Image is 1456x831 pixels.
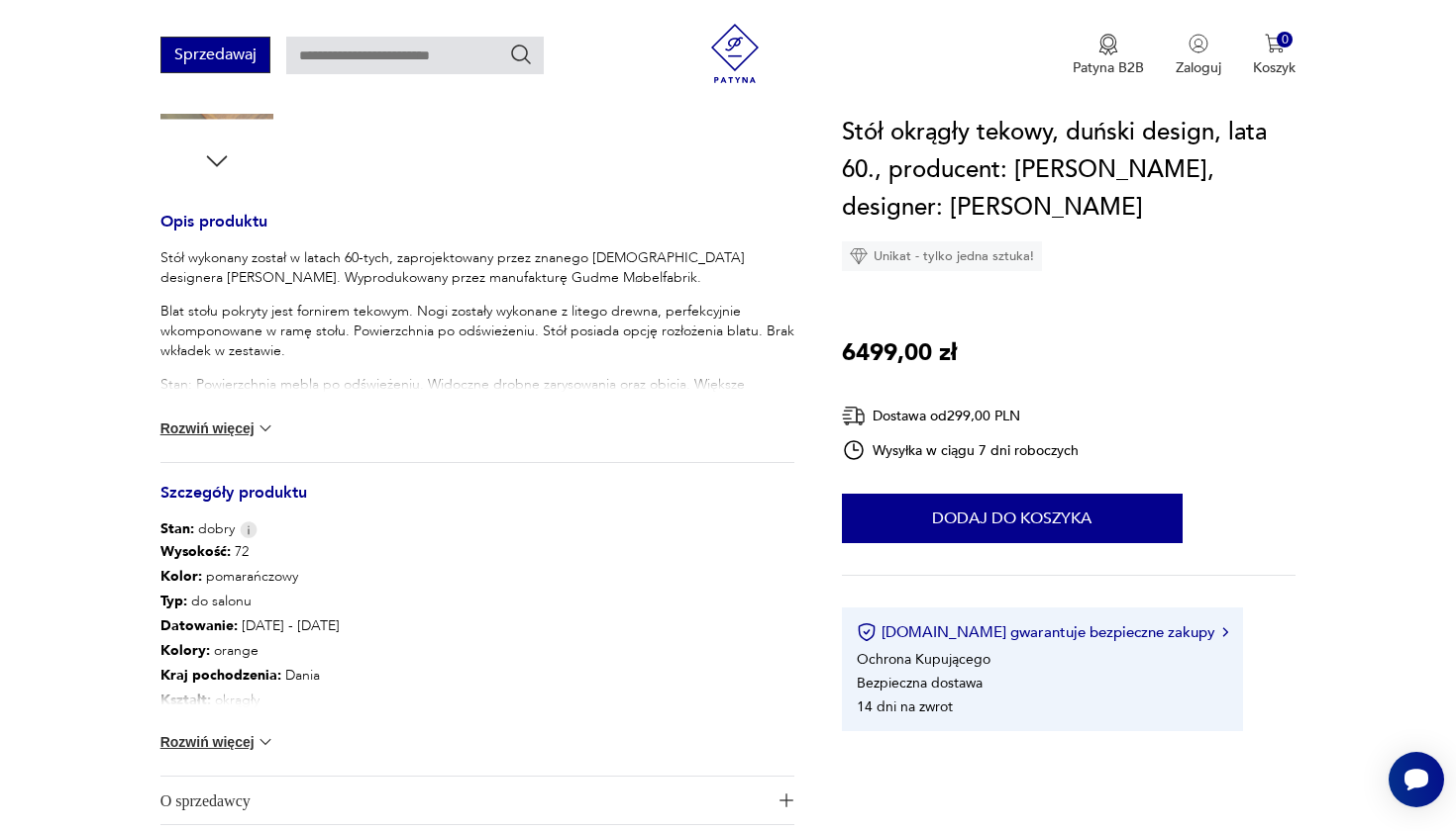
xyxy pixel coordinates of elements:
img: Ikona medalu [1098,34,1118,55]
h1: Stół okrągły tekowy, duński design, lata 60., producent: [PERSON_NAME], designer: [PERSON_NAME] [842,114,1297,227]
li: Ochrona Kupującego [857,650,990,669]
button: Rozwiń więcej [160,732,275,752]
img: Patyna - sklep z meblami i dekoracjami vintage [705,24,765,83]
button: 0Koszyk [1253,34,1296,77]
img: chevron down [256,418,275,438]
button: Ikona plusaO sprzedawcy [160,777,794,824]
b: Typ : [160,592,187,610]
button: Dodaj do koszyka [842,494,1183,543]
h3: Szczegóły produktu [160,487,794,519]
p: okrągły [160,688,364,712]
b: Wysokość : [160,542,231,561]
img: Ikona diamentu [850,247,868,265]
li: 14 dni na zwrot [857,697,953,716]
button: Sprzedawaj [160,37,270,73]
p: do salonu [160,589,364,613]
b: Kolory : [160,641,210,660]
img: Ikona certyfikatu [857,622,877,642]
button: Zaloguj [1176,34,1221,77]
p: Blat stołu pokryty jest fornirem tekowym. Nogi zostały wykonane z litego drewna, perfekcyjnie wko... [160,302,794,361]
span: O sprzedawcy [160,777,767,824]
b: Datowanie : [160,616,238,635]
h3: Opis produktu [160,216,794,248]
div: 0 [1277,32,1294,48]
img: chevron down [256,732,275,752]
iframe: Smartsupp widget button [1389,752,1444,807]
img: Ikona plusa [780,793,793,807]
b: Kształt : [160,691,211,709]
img: Ikona koszyka [1265,34,1285,53]
p: [DATE] - [DATE] [160,613,364,638]
p: Patyna B2B [1073,58,1144,77]
b: Kraj pochodzenia : [160,666,281,685]
p: Stół wykonany został w latach 60-tych, zaprojektowany przez znanego [DEMOGRAPHIC_DATA] designera ... [160,248,794,288]
p: 6499,00 zł [842,334,957,372]
button: Szukaj [509,43,533,66]
button: [DOMAIN_NAME] gwarantuje bezpieczne zakupy [857,622,1228,642]
img: Info icon [240,521,258,538]
div: Dostawa od 299,00 PLN [842,404,1080,428]
b: Kolor: [160,567,202,586]
button: Rozwiń więcej [160,418,275,438]
p: pomarańczowy [160,564,364,589]
button: Patyna B2B [1073,34,1144,77]
p: Stan: Powierzchnia mebla po odświeżeniu. Widoczne drobne zarysowania oraz obicia. Większe ś[DEMOG... [160,375,794,434]
p: Koszyk [1253,58,1296,77]
a: Sprzedawaj [160,49,270,63]
li: Bezpieczna dostawa [857,674,983,692]
img: Ikona strzałki w prawo [1222,627,1228,637]
p: 72 [160,539,364,564]
a: Ikona medaluPatyna B2B [1073,34,1144,77]
img: Ikona dostawy [842,404,866,428]
div: Wysyłka w ciągu 7 dni roboczych [842,438,1080,462]
span: dobry [160,519,235,539]
p: Dania [160,663,364,688]
b: Stan: [160,519,194,538]
img: Ikonka użytkownika [1189,34,1208,53]
p: Zaloguj [1176,58,1221,77]
div: Unikat - tylko jedna sztuka! [842,241,1042,271]
p: orange [160,638,364,663]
